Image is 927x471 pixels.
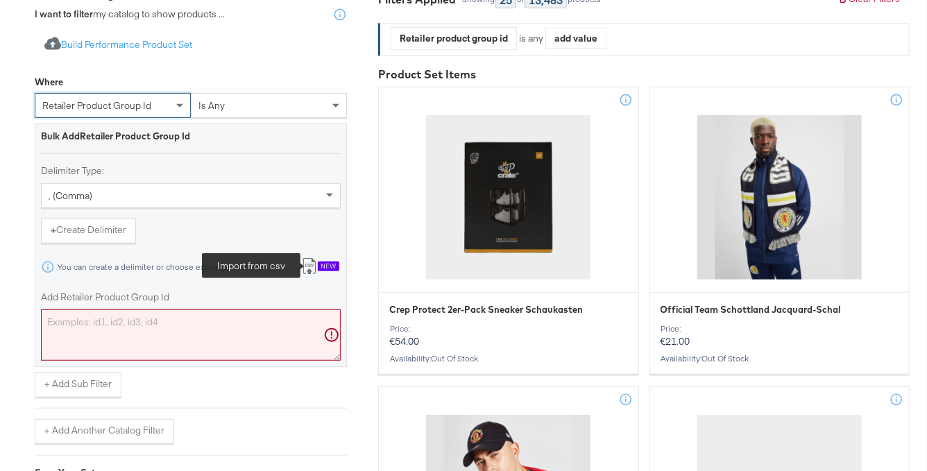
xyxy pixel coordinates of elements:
[51,223,56,237] strong: +
[517,32,545,45] div: is any
[291,255,349,280] button: Import from csvNew
[431,353,478,363] span: out of stock
[41,219,136,243] button: +Create Delimiter
[41,291,341,304] label: Add Retailer Product Group Id
[318,262,339,271] div: New
[35,419,174,444] button: + Add Another Catalog Filter
[661,303,841,316] span: Official Team Schottland Jacquard-Schal
[35,33,202,58] button: Build Performance Product Set
[198,99,225,112] span: is any
[35,8,93,20] strong: I want to filter
[42,99,151,112] span: retailer product group id
[57,262,228,272] div: You can create a delimiter or choose existing.
[41,164,341,178] label: Delimiter Type:
[389,324,628,334] div: Price:
[41,130,341,143] div: Bulk Add Retailer Product Group Id
[389,303,583,316] span: Crep Protect 2er-Pack Sneaker Schaukasten
[35,372,121,397] button: + Add Sub Filter
[546,28,606,49] div: add value
[35,76,63,89] div: Where
[661,324,899,348] p: €21.00
[389,354,628,363] div: Availability :
[661,354,899,363] div: Availability :
[35,8,225,22] div: my catalog to show products ...
[661,324,899,334] div: Price:
[389,324,628,348] p: €54.00
[391,28,516,49] div: Retailer product group id
[49,189,92,202] span: , (comma)
[702,353,749,363] span: out of stock
[378,67,910,83] div: Product Set Items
